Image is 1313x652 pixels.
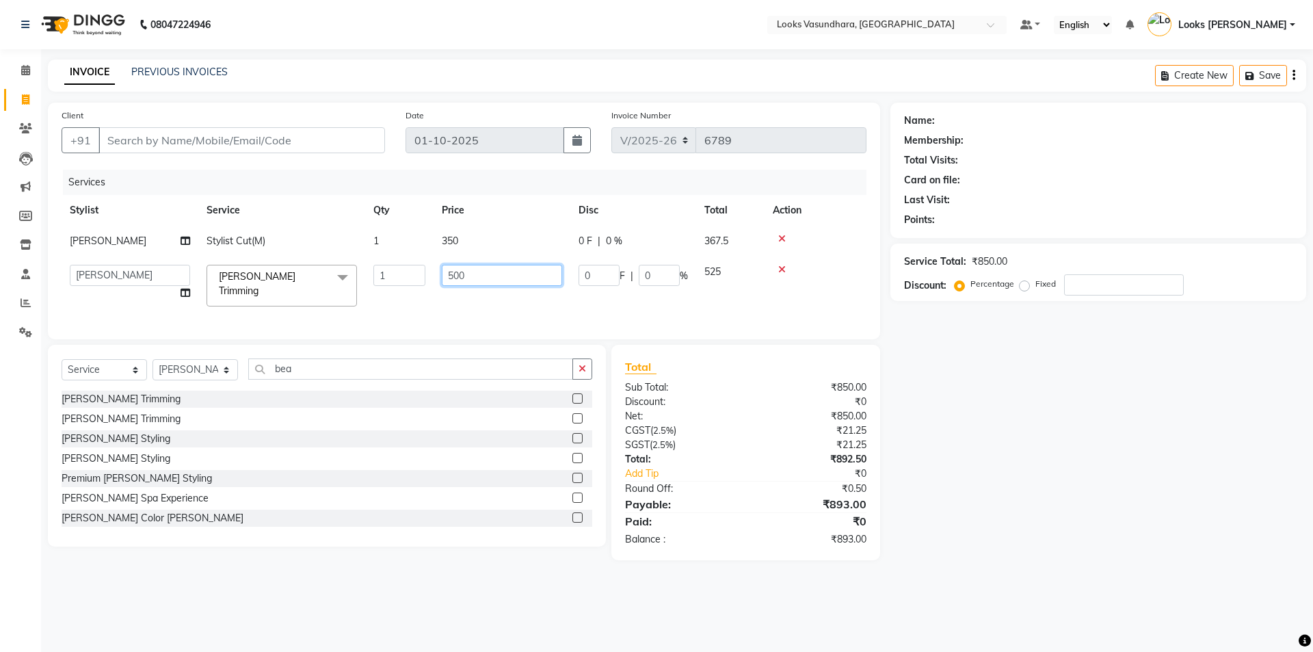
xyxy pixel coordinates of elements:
div: Total Visits: [904,153,958,168]
div: Payable: [615,496,745,512]
div: [PERSON_NAME] Styling [62,452,170,466]
button: +91 [62,127,100,153]
label: Fixed [1035,278,1056,290]
span: 367.5 [704,235,728,247]
span: | [598,234,600,248]
div: ₹21.25 [745,423,876,438]
span: Looks [PERSON_NAME] [1178,18,1287,32]
span: Total [625,360,656,374]
a: INVOICE [64,60,115,85]
label: Client [62,109,83,122]
span: Stylist Cut(M) [207,235,265,247]
div: ₹0.50 [745,482,876,496]
div: ₹21.25 [745,438,876,452]
span: F [620,269,625,283]
div: Round Off: [615,482,745,496]
label: Invoice Number [611,109,671,122]
div: [PERSON_NAME] Trimming [62,392,181,406]
th: Action [765,195,866,226]
div: ₹850.00 [745,380,876,395]
div: ₹893.00 [745,532,876,547]
div: [PERSON_NAME] Styling [62,432,170,446]
span: CGST [625,424,650,436]
span: % [680,269,688,283]
div: ₹893.00 [745,496,876,512]
input: Search or Scan [248,358,573,380]
div: ( ) [615,438,745,452]
div: Services [63,170,877,195]
b: 08047224946 [150,5,211,44]
th: Price [434,195,570,226]
label: Percentage [970,278,1014,290]
div: ₹0 [745,395,876,409]
input: Search by Name/Mobile/Email/Code [98,127,385,153]
a: Add Tip [615,467,767,481]
button: Save [1239,65,1287,86]
div: [PERSON_NAME] Trimming [62,412,181,426]
a: x [258,285,265,297]
div: Discount: [615,395,745,409]
div: [PERSON_NAME] Spa Experience [62,491,209,506]
a: PREVIOUS INVOICES [131,66,228,78]
div: Discount: [904,278,946,293]
span: 525 [704,265,721,278]
th: Service [198,195,365,226]
span: 2.5% [653,425,674,436]
span: 0 F [579,234,592,248]
div: Net: [615,409,745,423]
div: Balance : [615,532,745,547]
th: Total [696,195,765,226]
span: [PERSON_NAME] [70,235,146,247]
div: ₹0 [745,513,876,530]
div: ₹850.00 [972,255,1007,269]
img: Looks Vasundhara GZB [1148,12,1171,36]
label: Date [406,109,424,122]
span: 350 [442,235,458,247]
div: Name: [904,114,935,128]
div: Card on file: [904,173,960,187]
span: 2.5% [652,439,673,450]
div: Paid: [615,513,745,530]
div: ₹850.00 [745,409,876,423]
span: 0 % [606,234,622,248]
span: [PERSON_NAME] Trimming [219,270,295,297]
div: ₹0 [767,467,876,481]
div: ₹892.50 [745,452,876,467]
div: Last Visit: [904,193,950,207]
th: Qty [365,195,434,226]
div: Sub Total: [615,380,745,395]
th: Disc [570,195,696,226]
div: Service Total: [904,255,966,269]
span: | [631,269,633,283]
img: logo [35,5,129,44]
th: Stylist [62,195,198,226]
div: Membership: [904,133,964,148]
div: Total: [615,452,745,467]
span: 1 [373,235,379,247]
div: [PERSON_NAME] Color [PERSON_NAME] [62,511,243,525]
span: SGST [625,439,650,451]
div: ( ) [615,423,745,438]
div: Points: [904,213,935,227]
div: Premium [PERSON_NAME] Styling [62,471,212,486]
button: Create New [1155,65,1234,86]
